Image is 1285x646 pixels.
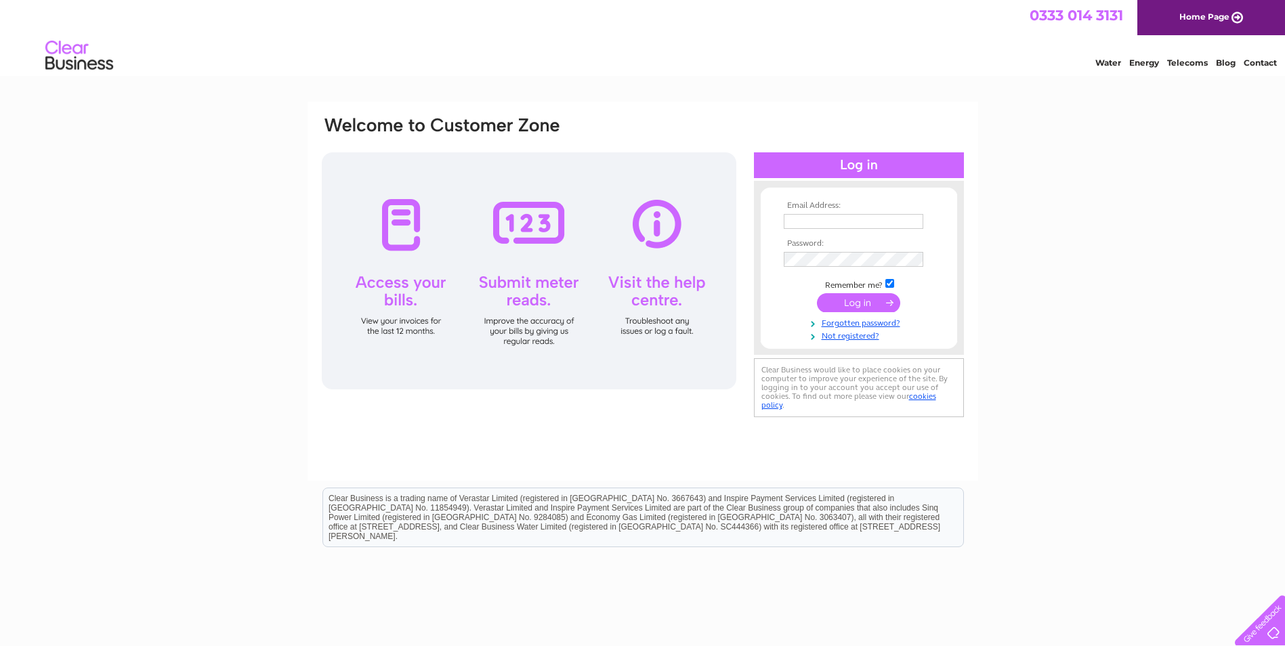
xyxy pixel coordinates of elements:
[780,239,938,249] th: Password:
[761,391,936,410] a: cookies policy
[323,7,963,66] div: Clear Business is a trading name of Verastar Limited (registered in [GEOGRAPHIC_DATA] No. 3667643...
[1095,58,1121,68] a: Water
[45,35,114,77] img: logo.png
[784,316,938,328] a: Forgotten password?
[780,201,938,211] th: Email Address:
[1129,58,1159,68] a: Energy
[784,328,938,341] a: Not registered?
[817,293,900,312] input: Submit
[1244,58,1277,68] a: Contact
[1216,58,1236,68] a: Blog
[1030,7,1123,24] a: 0333 014 3131
[1167,58,1208,68] a: Telecoms
[780,277,938,290] td: Remember me?
[754,358,964,417] div: Clear Business would like to place cookies on your computer to improve your experience of the sit...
